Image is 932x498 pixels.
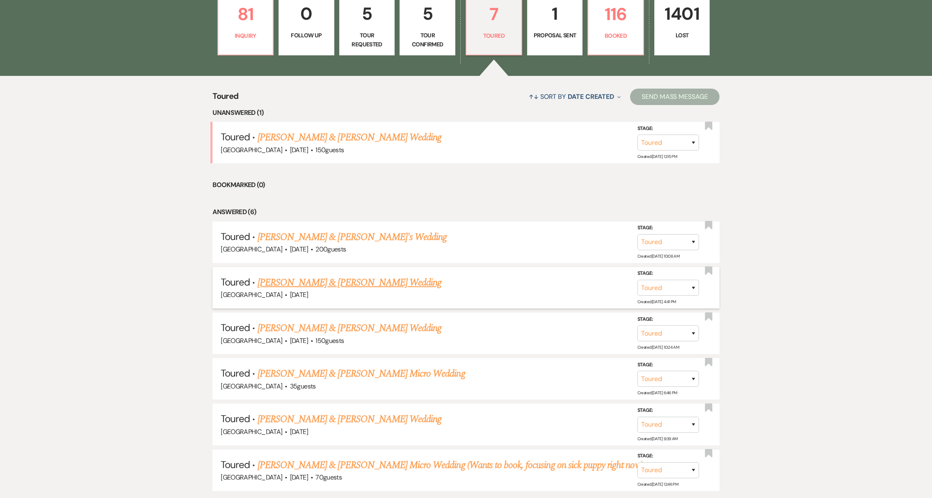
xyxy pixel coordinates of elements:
span: Created: [DATE] 6:46 PM [637,390,677,395]
span: Created: [DATE] 12:15 PM [637,154,677,159]
span: [DATE] [290,290,308,299]
a: [PERSON_NAME] & [PERSON_NAME]'s Wedding [258,230,447,244]
a: [PERSON_NAME] & [PERSON_NAME] Micro Wedding [258,366,465,381]
span: Created: [DATE] 12:46 PM [637,482,678,487]
span: [DATE] [290,427,308,436]
span: Toured [221,130,250,143]
label: Stage: [637,124,699,133]
button: Sort By Date Created [525,86,624,107]
span: [DATE] [290,336,308,345]
span: Toured [221,230,250,243]
span: Created: [DATE] 10:24 AM [637,345,679,350]
span: ↑↓ [529,92,539,101]
span: Created: [DATE] 10:08 AM [637,254,679,259]
span: Toured [212,90,238,107]
span: 150 guests [315,336,344,345]
span: 70 guests [315,473,342,482]
span: [GEOGRAPHIC_DATA] [221,146,282,154]
span: 35 guests [290,382,316,391]
p: Tour Confirmed [405,31,450,49]
span: [GEOGRAPHIC_DATA] [221,427,282,436]
p: 7 [471,0,516,28]
p: Proposal Sent [532,31,578,40]
label: Stage: [637,269,699,278]
span: [GEOGRAPHIC_DATA] [221,336,282,345]
p: 81 [223,0,268,28]
span: Toured [221,276,250,288]
label: Stage: [637,361,699,370]
span: Toured [221,367,250,379]
label: Stage: [637,315,699,324]
li: Bookmarked (0) [212,180,720,190]
span: [GEOGRAPHIC_DATA] [221,290,282,299]
p: 116 [593,0,638,28]
p: Tour Requested [345,31,390,49]
span: [DATE] [290,146,308,154]
p: Booked [593,31,638,40]
li: Unanswered (1) [212,107,720,118]
span: [DATE] [290,245,308,254]
p: Lost [660,31,705,40]
span: 200 guests [315,245,346,254]
span: Toured [221,412,250,425]
a: [PERSON_NAME] & [PERSON_NAME] Wedding [258,321,441,336]
p: Follow Up [284,31,329,40]
span: Toured [221,321,250,334]
span: Date Created [568,92,614,101]
a: [PERSON_NAME] & [PERSON_NAME] Wedding [258,275,441,290]
span: 150 guests [315,146,344,154]
li: Answered (6) [212,207,720,217]
span: Toured [221,458,250,471]
p: Toured [471,31,516,40]
label: Stage: [637,452,699,461]
a: [PERSON_NAME] & [PERSON_NAME] Wedding [258,130,441,145]
label: Stage: [637,406,699,415]
span: [DATE] [290,473,308,482]
button: Send Mass Message [630,89,720,105]
span: [GEOGRAPHIC_DATA] [221,245,282,254]
span: Created: [DATE] 9:39 AM [637,436,678,441]
span: [GEOGRAPHIC_DATA] [221,473,282,482]
span: Created: [DATE] 4:41 PM [637,299,676,304]
span: [GEOGRAPHIC_DATA] [221,382,282,391]
a: [PERSON_NAME] & [PERSON_NAME] Micro Wedding (Wants to book, focusing on sick puppy right now) [258,458,643,473]
label: Stage: [637,224,699,233]
a: [PERSON_NAME] & [PERSON_NAME] Wedding [258,412,441,427]
p: Inquiry [223,31,268,40]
